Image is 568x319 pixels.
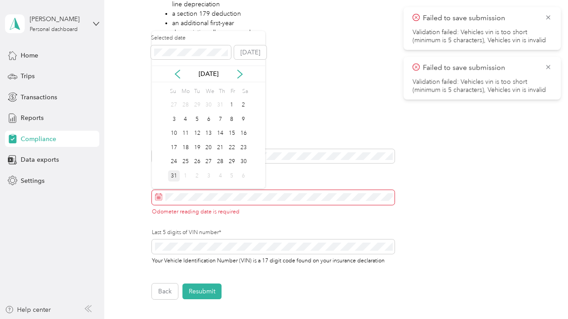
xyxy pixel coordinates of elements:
[168,142,180,153] div: 17
[21,155,59,164] span: Data exports
[191,142,203,153] div: 19
[214,100,226,111] div: 31
[203,142,215,153] div: 20
[203,128,215,139] div: 13
[168,156,180,168] div: 24
[152,229,395,237] label: Last 5 digits of VIN number*
[238,156,249,168] div: 30
[226,170,238,182] div: 5
[180,142,191,153] div: 18
[21,134,56,144] span: Compliance
[214,128,226,139] div: 14
[152,284,178,299] button: Back
[30,27,78,32] div: Personal dashboard
[226,128,238,139] div: 15
[241,85,249,98] div: Sa
[21,176,44,186] span: Settings
[151,34,231,42] label: Selected date
[203,100,215,111] div: 30
[30,14,86,24] div: [PERSON_NAME]
[191,156,203,168] div: 26
[180,128,191,139] div: 11
[226,100,238,111] div: 1
[168,114,180,125] div: 3
[191,100,203,111] div: 29
[191,170,203,182] div: 2
[172,9,259,18] li: a section 179 deduction
[182,284,222,299] button: Resubmit
[193,85,201,98] div: Tu
[226,114,238,125] div: 8
[180,85,190,98] div: Mo
[214,114,226,125] div: 7
[226,156,238,168] div: 29
[5,305,51,315] button: Help center
[214,170,226,182] div: 4
[238,114,249,125] div: 9
[203,170,215,182] div: 3
[518,269,568,319] iframe: Everlance-gr Chat Button Frame
[229,85,238,98] div: Fr
[234,45,266,60] button: [DATE]
[180,114,191,125] div: 4
[238,170,249,182] div: 6
[152,138,395,146] label: Odometer reading (in miles)*
[152,256,385,264] span: Your Vehicle Identification Number (VIN) is a 17 digit code found on your insurance declaration
[168,170,180,182] div: 31
[180,100,191,111] div: 28
[152,179,395,187] label: Odometer reading date*
[203,156,215,168] div: 27
[423,13,538,24] p: Failed to save submission
[168,85,177,98] div: Su
[238,128,249,139] div: 16
[152,208,395,216] div: Odometer reading date is required
[226,142,238,153] div: 22
[21,51,38,60] span: Home
[21,93,57,102] span: Transactions
[238,142,249,153] div: 23
[214,156,226,168] div: 28
[168,128,180,139] div: 10
[423,62,538,74] p: Failed to save submission
[238,100,249,111] div: 2
[413,78,552,94] li: Validation failed: Vehicles vin is too short (minimum is 5 characters), Vehicles vin is invalid
[191,128,203,139] div: 12
[21,71,35,81] span: Trips
[203,114,215,125] div: 6
[204,85,214,98] div: We
[180,170,191,182] div: 1
[217,85,226,98] div: Th
[191,114,203,125] div: 5
[413,28,552,44] li: Validation failed: Vehicles vin is too short (minimum is 5 characters), Vehicles vin is invalid
[190,69,227,79] p: [DATE]
[21,113,44,123] span: Reports
[180,156,191,168] div: 25
[214,142,226,153] div: 21
[168,100,180,111] div: 27
[172,18,259,66] li: an additional first-year depreciation allowance under an 'accelerated depreciation' method such a...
